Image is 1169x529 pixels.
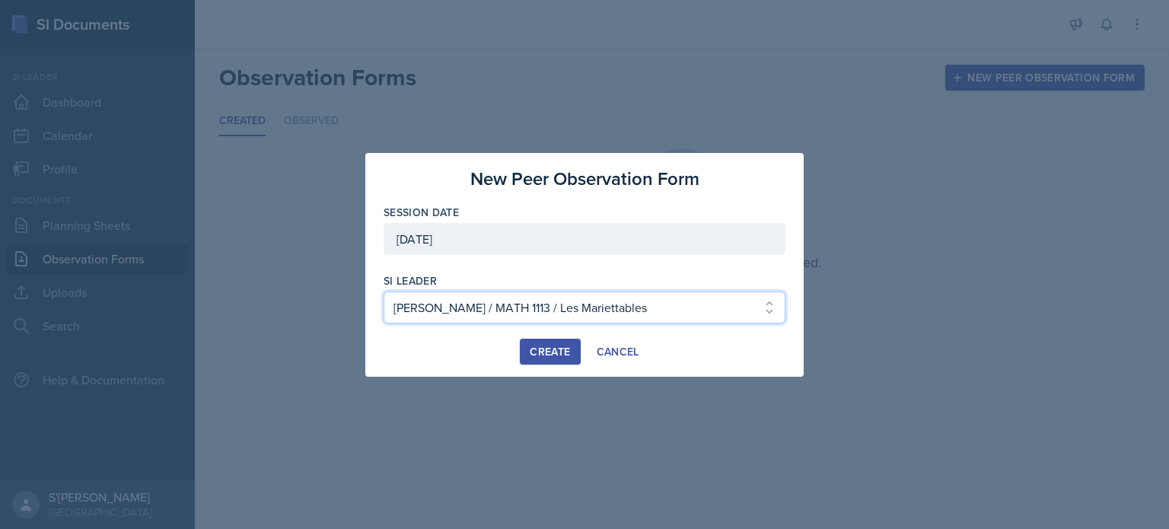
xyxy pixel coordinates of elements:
[384,273,437,288] label: si leader
[587,339,649,365] button: Cancel
[384,205,459,220] label: Session Date
[530,346,570,358] div: Create
[470,165,699,193] h3: New Peer Observation Form
[597,346,639,358] div: Cancel
[520,339,580,365] button: Create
